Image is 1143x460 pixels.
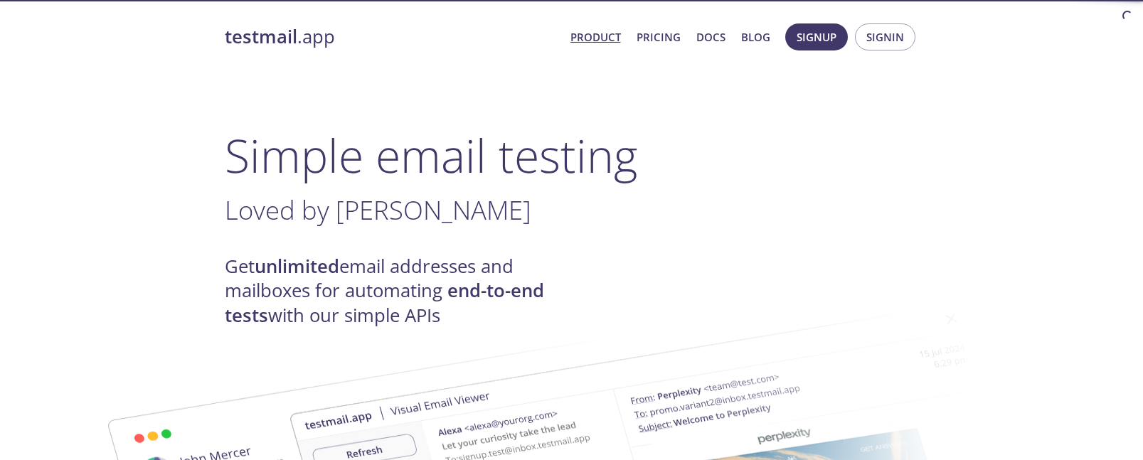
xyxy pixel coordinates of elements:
a: Blog [741,28,770,46]
span: Loved by [PERSON_NAME] [225,192,531,228]
button: Signin [855,23,915,50]
span: Signup [797,28,836,46]
strong: unlimited [255,254,339,279]
a: Pricing [637,28,681,46]
strong: testmail [225,24,297,49]
a: Product [570,28,621,46]
button: Signup [785,23,848,50]
h1: Simple email testing [225,128,919,183]
a: Docs [696,28,725,46]
strong: end-to-end tests [225,278,544,327]
h4: Get email addresses and mailboxes for automating with our simple APIs [225,255,572,328]
span: Signin [866,28,904,46]
a: testmail.app [225,25,559,49]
